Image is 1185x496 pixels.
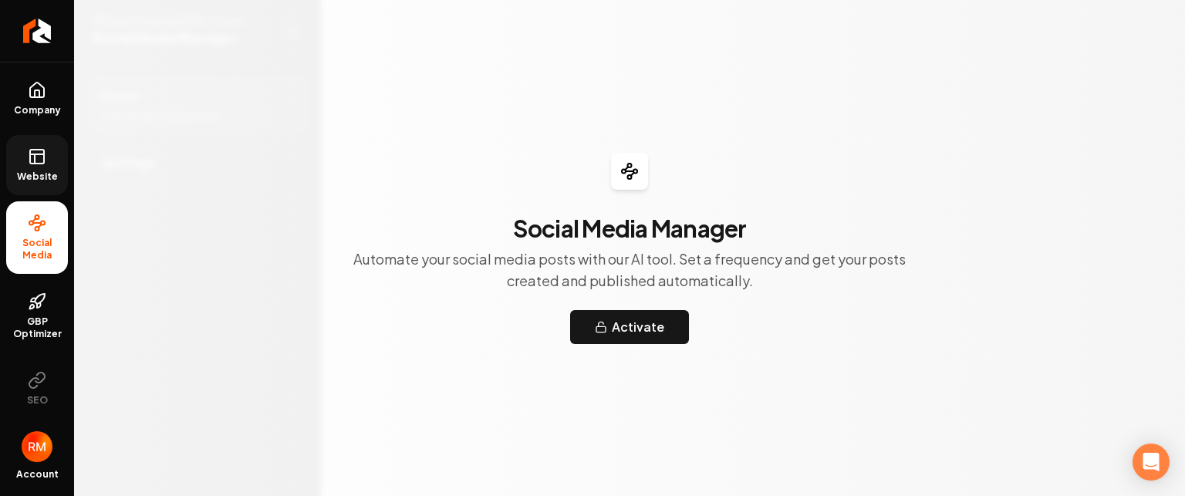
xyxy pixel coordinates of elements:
div: Open Intercom Messenger [1133,444,1170,481]
button: Open user button [22,431,52,462]
a: GBP Optimizer [6,280,68,353]
img: Rebolt Logo [23,19,52,43]
span: Account [16,468,59,481]
button: SEO [6,359,68,419]
img: Rance Millican [22,431,52,462]
a: Website [6,135,68,195]
span: Company [8,104,67,116]
span: SEO [21,394,54,407]
span: Website [11,170,64,183]
span: GBP Optimizer [6,315,68,340]
a: Company [6,69,68,129]
span: Social Media [6,237,68,261]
